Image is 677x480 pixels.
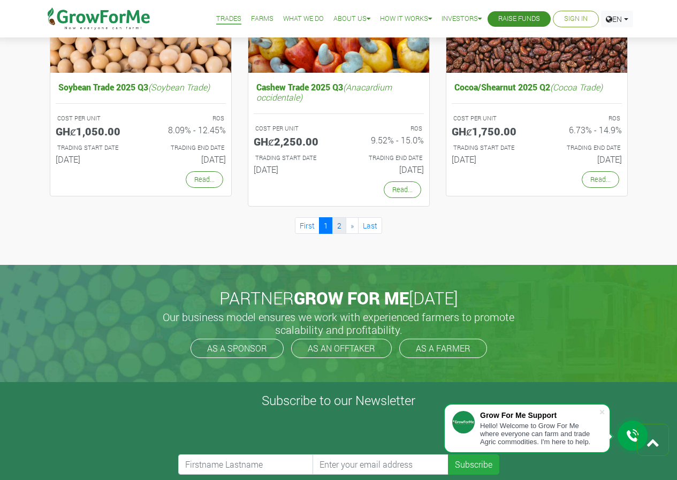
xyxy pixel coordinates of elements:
[149,154,226,164] h6: [DATE]
[178,454,314,475] input: Firstname Lastname
[186,171,223,188] a: Read...
[564,13,588,25] a: Sign In
[399,339,487,358] a: AS A FARMER
[452,79,622,169] a: Cocoa/Shearnut 2025 Q2(Cocoa Trade) COST PER UNIT GHȼ1,750.00 ROS 6.73% - 14.9% TRADING START DAT...
[56,154,133,164] h6: [DATE]
[56,125,133,138] h5: GHȼ1,050.00
[452,79,622,95] h5: Cocoa/Shearnut 2025 Q2
[13,393,664,408] h4: Subscribe to our Newsletter
[50,217,628,234] nav: Page Navigation
[319,217,333,234] a: 1
[384,181,421,198] a: Read...
[149,125,226,135] h6: 8.09% - 12.45%
[295,217,320,234] a: First
[545,125,622,135] h6: 6.73% - 14.9%
[601,11,633,27] a: EN
[582,171,619,188] a: Read...
[546,143,620,153] p: Estimated Trading End Date
[498,13,540,25] a: Raise Funds
[348,154,422,163] p: Estimated Trading End Date
[358,217,382,234] a: Last
[348,124,422,133] p: ROS
[255,154,329,163] p: Estimated Trading Start Date
[351,220,354,231] span: »
[550,81,603,93] i: (Cocoa Trade)
[452,154,529,164] h6: [DATE]
[347,135,424,145] h6: 9.52% - 15.0%
[251,13,273,25] a: Farms
[480,411,599,420] div: Grow For Me Support
[453,143,527,153] p: Estimated Trading Start Date
[150,143,224,153] p: Estimated Trading End Date
[453,114,527,123] p: COST PER UNIT
[255,124,329,133] p: COST PER UNIT
[442,13,482,25] a: Investors
[480,422,599,446] div: Hello! Welcome to Grow For Me where everyone can farm and trade Agric commodities. I'm here to help.
[56,79,226,169] a: Soybean Trade 2025 Q3(Soybean Trade) COST PER UNIT GHȼ1,050.00 ROS 8.09% - 12.45% TRADING START D...
[191,339,284,358] a: AS A SPONSOR
[380,13,432,25] a: How it Works
[57,143,131,153] p: Estimated Trading Start Date
[452,125,529,138] h5: GHȼ1,750.00
[448,454,499,475] button: Subscribe
[545,154,622,164] h6: [DATE]
[46,288,632,308] h2: PARTNER [DATE]
[216,13,241,25] a: Trades
[294,286,409,309] span: GROW FOR ME
[148,81,210,93] i: (Soybean Trade)
[291,339,392,358] a: AS AN OFFTAKER
[256,81,392,103] i: (Anacardium occidentale)
[313,454,448,475] input: Enter your email address
[254,79,424,179] a: Cashew Trade 2025 Q3(Anacardium occidentale) COST PER UNIT GHȼ2,250.00 ROS 9.52% - 15.0% TRADING ...
[254,135,331,148] h5: GHȼ2,250.00
[254,79,424,105] h5: Cashew Trade 2025 Q3
[254,164,331,174] h6: [DATE]
[333,13,370,25] a: About Us
[347,164,424,174] h6: [DATE]
[151,310,526,336] h5: Our business model ensures we work with experienced farmers to promote scalability and profitabil...
[283,13,324,25] a: What We Do
[56,79,226,95] h5: Soybean Trade 2025 Q3
[546,114,620,123] p: ROS
[150,114,224,123] p: ROS
[57,114,131,123] p: COST PER UNIT
[332,217,346,234] a: 2
[178,413,341,454] iframe: reCAPTCHA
